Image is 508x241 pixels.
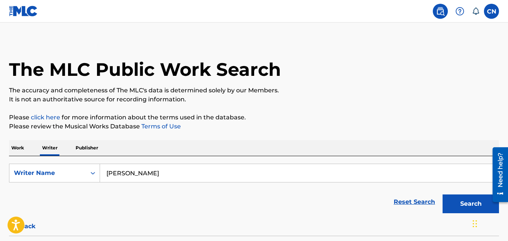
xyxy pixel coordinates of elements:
[9,140,26,156] p: Work
[452,4,467,19] div: Help
[472,8,479,15] div: Notifications
[9,58,281,81] h1: The MLC Public Work Search
[9,95,499,104] p: It is not an authoritative source for recording information.
[73,140,100,156] p: Publisher
[31,114,60,121] a: click here
[473,212,477,235] div: Drag
[443,194,499,213] button: Search
[14,169,82,178] div: Writer Name
[9,86,499,95] p: The accuracy and completeness of The MLC's data is determined solely by our Members.
[9,164,499,217] form: Search Form
[484,4,499,19] div: User Menu
[455,7,464,16] img: help
[433,4,448,19] a: Public Search
[487,144,508,205] iframe: Resource Center
[140,123,181,130] a: Terms of Use
[390,194,439,210] a: Reset Search
[470,205,508,241] iframe: Chat Widget
[9,122,499,131] p: Please review the Musical Works Database
[9,113,499,122] p: Please for more information about the terms used in the database.
[40,140,60,156] p: Writer
[9,6,38,17] img: MLC Logo
[436,7,445,16] img: search
[9,217,54,236] button: < Back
